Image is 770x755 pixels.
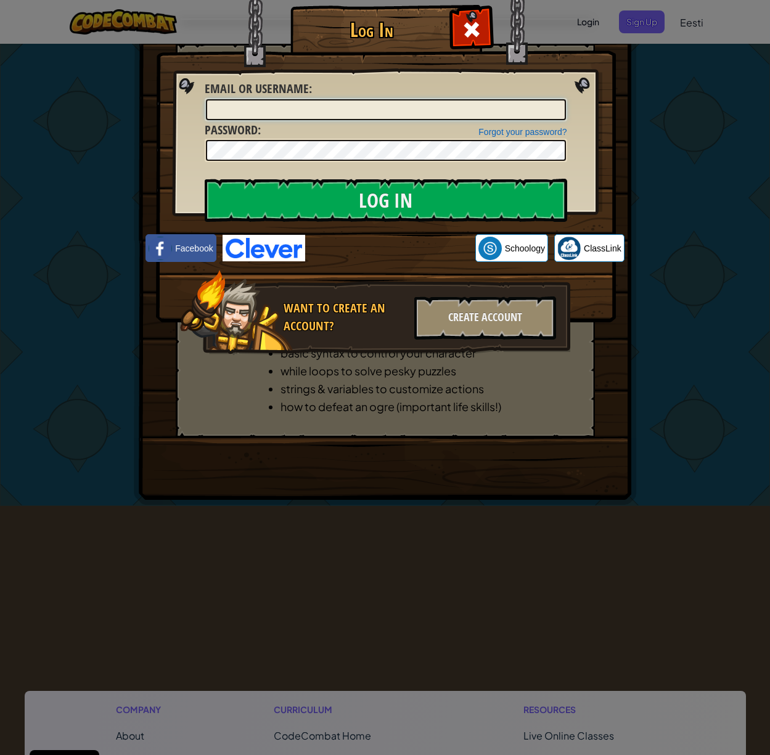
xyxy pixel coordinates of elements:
img: schoology.png [478,237,502,260]
span: Schoology [505,242,545,255]
img: facebook_small.png [149,237,172,260]
label: : [205,80,312,98]
img: classlink-logo-small.png [557,237,581,260]
span: Email or Username [205,80,309,97]
span: Facebook [175,242,213,255]
input: Log In [205,179,567,222]
a: Forgot your password? [478,127,567,137]
label: : [205,121,261,139]
span: ClassLink [584,242,621,255]
iframe: Sisselogimine Google'i nupu abil [305,235,475,262]
h1: Log In [293,19,451,41]
div: Want to create an account? [284,300,407,335]
img: clever-logo-blue.png [223,235,305,261]
span: Password [205,121,258,138]
div: Create Account [414,296,556,340]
